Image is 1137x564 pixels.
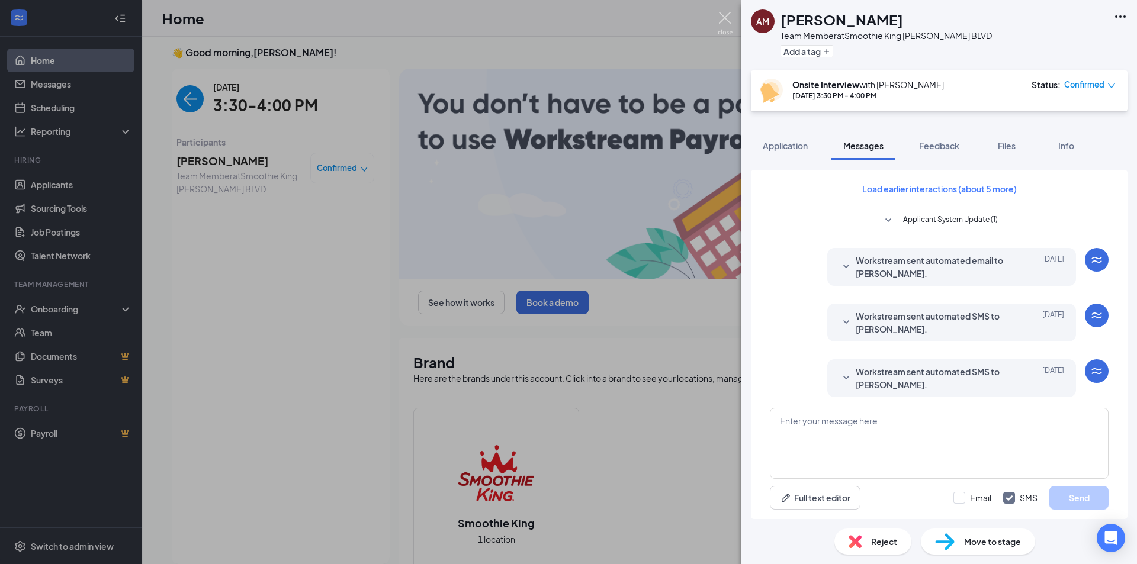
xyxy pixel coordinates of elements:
svg: WorkstreamLogo [1090,364,1104,378]
span: Reject [871,535,897,548]
button: PlusAdd a tag [781,45,833,57]
span: Application [763,140,808,151]
div: [DATE] 3:30 PM - 4:00 PM [792,91,944,101]
svg: SmallChevronDown [839,371,853,385]
span: Move to stage [964,535,1021,548]
svg: SmallChevronDown [839,260,853,274]
svg: Plus [823,48,830,55]
h1: [PERSON_NAME] [781,9,903,30]
span: [DATE] [1042,254,1064,280]
b: Onsite Interview [792,79,859,90]
span: [DATE] [1042,365,1064,391]
div: Status : [1032,79,1061,91]
span: Applicant System Update (1) [903,214,998,228]
div: Open Intercom Messenger [1097,524,1125,552]
svg: SmallChevronDown [881,214,895,228]
button: Load earlier interactions (about 5 more) [852,179,1027,198]
span: Feedback [919,140,959,151]
button: Full text editorPen [770,486,860,510]
span: Workstream sent automated SMS to [PERSON_NAME]. [856,365,1011,391]
div: AM [756,15,769,27]
svg: WorkstreamLogo [1090,308,1104,323]
span: down [1107,82,1116,90]
div: with [PERSON_NAME] [792,79,944,91]
span: Info [1058,140,1074,151]
button: Send [1049,486,1109,510]
span: [DATE] [1042,310,1064,336]
svg: WorkstreamLogo [1090,253,1104,267]
span: Workstream sent automated SMS to [PERSON_NAME]. [856,310,1011,336]
div: Team Member at Smoothie King [PERSON_NAME] BLVD [781,30,992,41]
svg: SmallChevronDown [839,315,853,330]
span: Messages [843,140,884,151]
svg: Pen [780,492,792,504]
span: Files [998,140,1016,151]
svg: Ellipses [1113,9,1128,24]
button: SmallChevronDownApplicant System Update (1) [881,214,998,228]
span: Confirmed [1064,79,1104,91]
span: Workstream sent automated email to [PERSON_NAME]. [856,254,1011,280]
